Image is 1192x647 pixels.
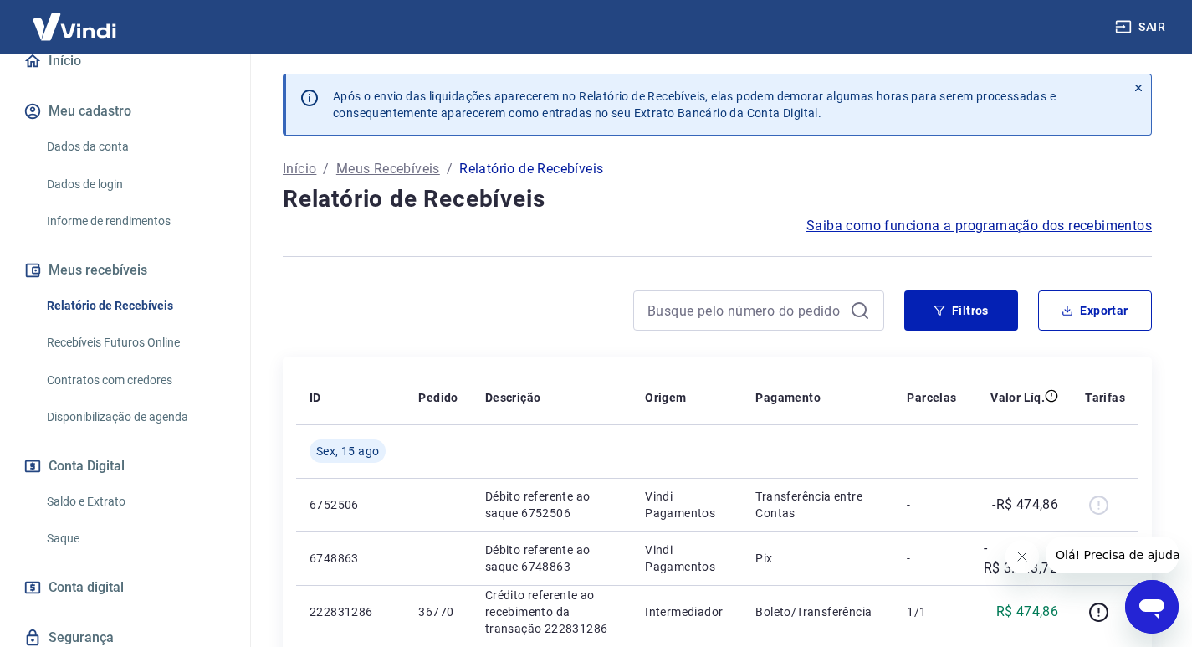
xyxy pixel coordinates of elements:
[984,538,1059,578] p: -R$ 3.543,72
[907,496,956,513] p: -
[310,550,391,567] p: 6748863
[1046,537,1179,573] iframe: Mensagem da empresa
[1112,12,1172,43] button: Sair
[485,587,618,637] p: Crédito referente ao recebimento da transação 222831286
[459,159,603,179] p: Relatório de Recebíveis
[485,389,541,406] p: Descrição
[20,1,129,52] img: Vindi
[20,93,230,130] button: Meu cadastro
[806,216,1152,236] a: Saiba como funciona a programação dos recebimentos
[20,448,230,485] button: Conta Digital
[1005,540,1039,573] iframe: Fechar mensagem
[310,389,321,406] p: ID
[40,485,230,519] a: Saldo e Extrato
[418,389,458,406] p: Pedido
[283,159,316,179] a: Início
[447,159,453,179] p: /
[40,363,230,398] a: Contratos com credores
[336,159,440,179] a: Meus Recebíveis
[996,602,1059,622] p: R$ 474,86
[323,159,329,179] p: /
[40,130,230,164] a: Dados da conta
[907,550,956,567] p: -
[755,389,821,406] p: Pagamento
[40,400,230,434] a: Disponibilização de agenda
[40,167,230,202] a: Dados de login
[10,12,141,25] span: Olá! Precisa de ajuda?
[20,252,230,289] button: Meus recebíveis
[645,542,729,575] p: Vindi Pagamentos
[755,603,880,620] p: Boleto/Transferência
[907,603,956,620] p: 1/1
[40,326,230,360] a: Recebíveis Futuros Online
[990,389,1045,406] p: Valor Líq.
[1125,580,1179,634] iframe: Botão para abrir a janela de mensagens
[310,603,391,620] p: 222831286
[645,488,729,521] p: Vindi Pagamentos
[20,43,230,80] a: Início
[755,550,880,567] p: Pix
[1085,389,1125,406] p: Tarifas
[283,182,1152,216] h4: Relatório de Recebíveis
[485,542,618,575] p: Débito referente ao saque 6748863
[992,495,1058,515] p: -R$ 474,86
[40,289,230,323] a: Relatório de Recebíveis
[647,298,843,323] input: Busque pelo número do pedido
[418,603,458,620] p: 36770
[40,521,230,556] a: Saque
[904,290,1018,331] button: Filtros
[40,204,230,239] a: Informe de rendimentos
[485,488,618,521] p: Débito referente ao saque 6752506
[1038,290,1152,331] button: Exportar
[49,576,124,599] span: Conta digital
[645,389,686,406] p: Origem
[333,88,1056,121] p: Após o envio das liquidações aparecerem no Relatório de Recebíveis, elas podem demorar algumas ho...
[645,603,729,620] p: Intermediador
[316,443,379,460] span: Sex, 15 ago
[755,488,880,521] p: Transferência entre Contas
[310,496,391,513] p: 6752506
[907,389,956,406] p: Parcelas
[20,569,230,606] a: Conta digital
